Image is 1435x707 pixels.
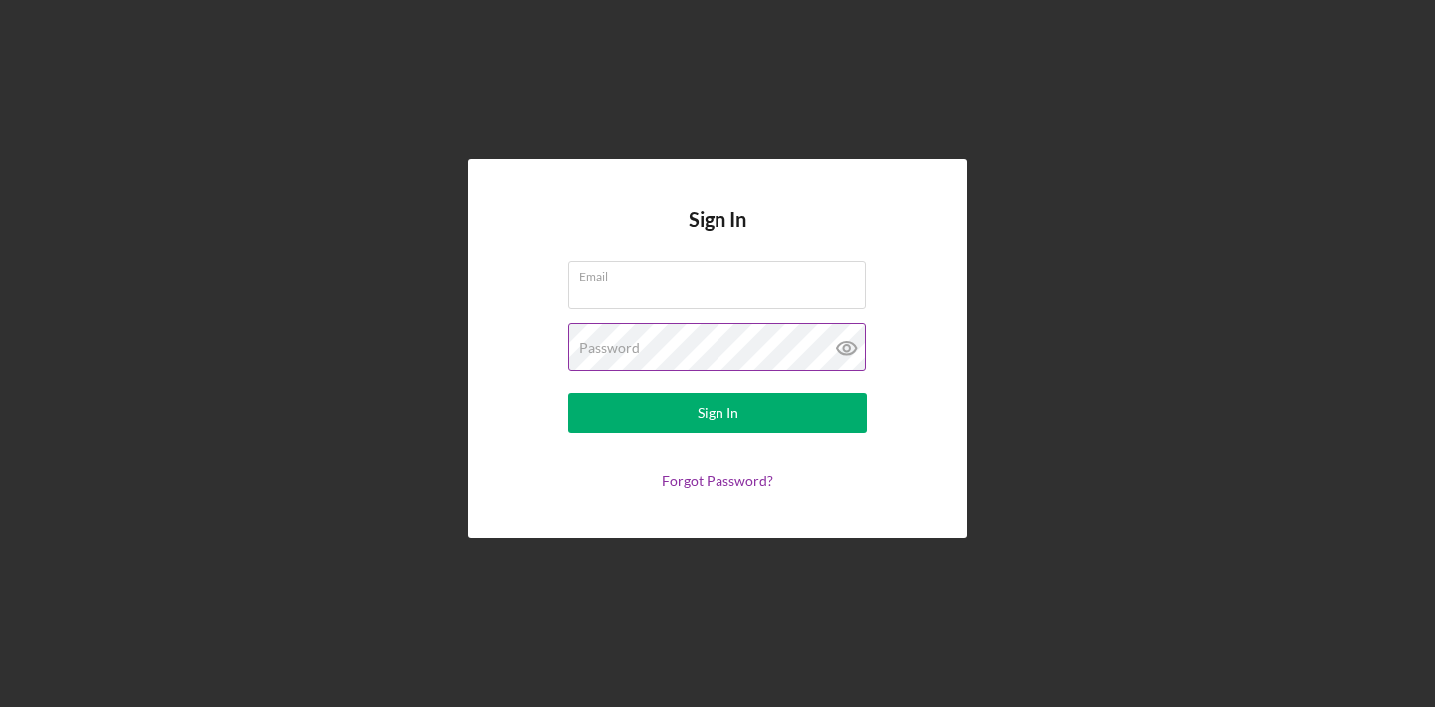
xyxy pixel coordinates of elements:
div: Sign In [698,393,738,433]
h4: Sign In [689,208,746,261]
label: Email [579,262,866,284]
label: Password [579,340,640,356]
button: Sign In [568,393,867,433]
a: Forgot Password? [662,472,773,489]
